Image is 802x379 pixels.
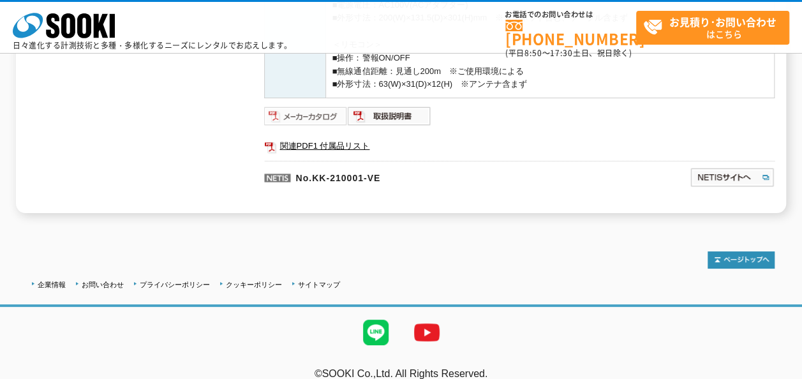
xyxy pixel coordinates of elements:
span: 17:30 [550,47,573,59]
p: No.KK-210001-VE [264,161,567,191]
img: トップページへ [708,251,775,269]
p: 日々進化する計測技術と多種・多様化するニーズにレンタルでお応えします。 [13,41,292,49]
a: 関連PDF1 付属品リスト [264,138,775,154]
a: 企業情報 [38,281,66,288]
strong: お見積り･お問い合わせ [669,14,776,29]
a: [PHONE_NUMBER] [505,20,636,46]
img: YouTube [401,307,452,358]
img: LINE [350,307,401,358]
a: お問い合わせ [82,281,124,288]
a: お見積り･お問い合わせはこちら [636,11,789,45]
img: 取扱説明書 [348,106,431,126]
img: NETISサイトへ [690,167,775,188]
a: クッキーポリシー [226,281,282,288]
span: はこちら [643,11,789,43]
span: お電話でのお問い合わせは [505,11,636,19]
a: 取扱説明書 [348,114,431,124]
a: プライバシーポリシー [140,281,210,288]
span: 8:50 [524,47,542,59]
a: メーカーカタログ [264,114,348,124]
img: メーカーカタログ [264,106,348,126]
span: (平日 ～ 土日、祝日除く) [505,47,632,59]
a: サイトマップ [298,281,340,288]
